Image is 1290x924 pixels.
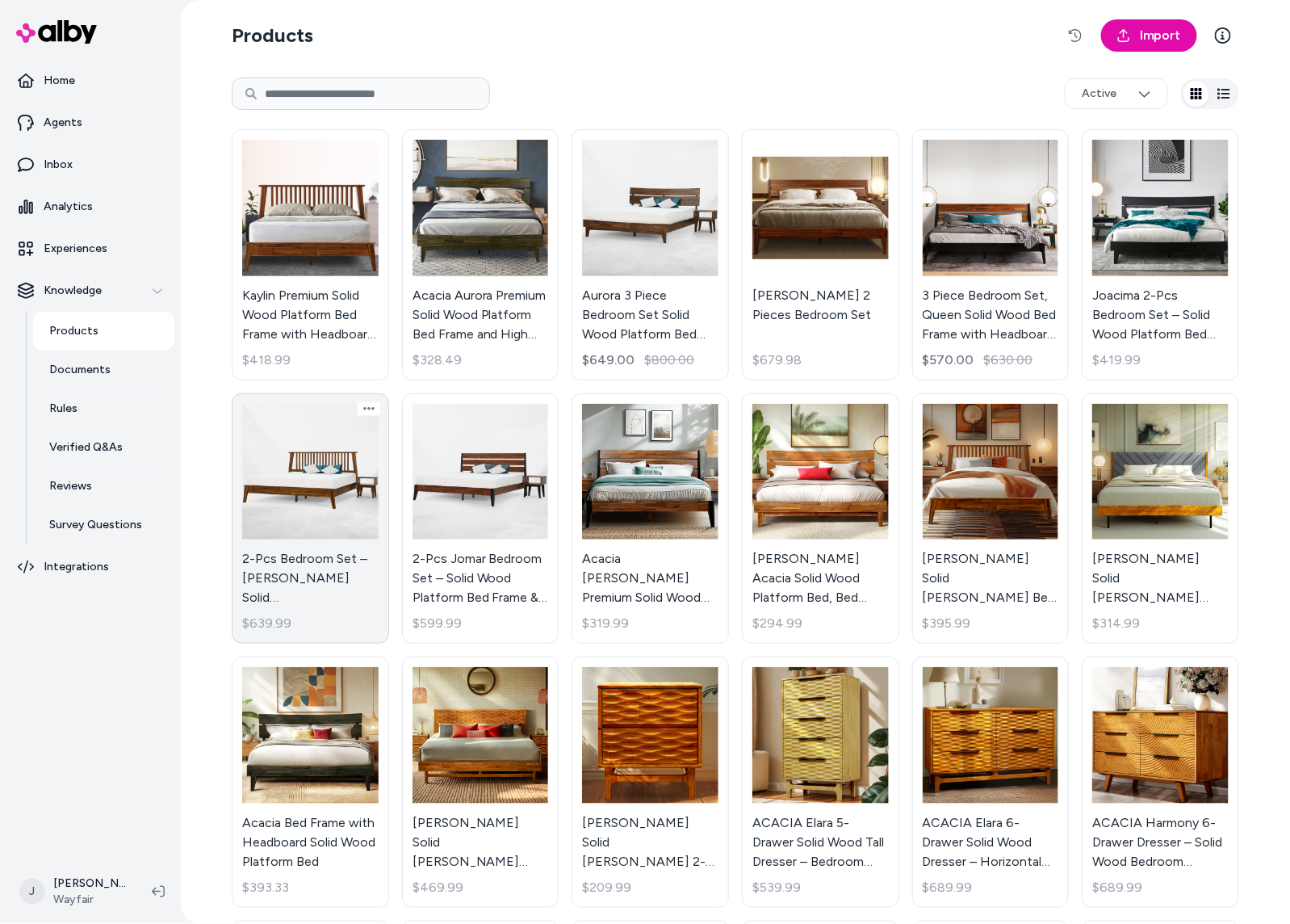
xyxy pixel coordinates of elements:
a: Inbox [6,145,174,184]
a: Kaylin Premium Solid Wood Platform Bed Frame with Headboard – 800 lb Capacity, No Box Spring Need... [232,129,389,380]
a: Products [33,312,174,351]
p: Home [44,73,75,89]
p: Documents [49,362,111,378]
p: Verified Q&As [49,439,123,456]
a: 2-Pcs Bedroom Set – Jildardo Solid Wood Platform Bed Frame & Matching Nightstand, Scandinavian Ru... [232,393,389,645]
img: alby Logo [16,20,97,44]
a: Antione Acacia Solid Wood Platform Bed, Bed Frame with Headboard, Farmhouse Bed Frame Style[PERSO... [742,393,899,645]
a: ACACIA Elara 5-Drawer Solid Wood Tall Dresser – Bedroom Dresser With CNC Wave Detail – Mid-Centur... [742,657,899,908]
p: Knowledge [44,283,102,299]
span: Wayfair [53,892,126,908]
p: Rules [49,401,77,417]
a: 3 Piece Bedroom Set, Queen Solid Wood Bed Frame with Headboard and 2 Nightstand, 800lbs Capacity3... [912,129,1070,380]
a: Analytics [6,187,174,226]
a: Verified Q&As [33,428,174,467]
a: Agents [6,103,174,142]
p: Integrations [44,559,109,575]
a: Import [1101,19,1197,52]
span: J [19,879,45,905]
p: Inbox [44,157,73,173]
a: Acacia Aurora Premium Solid Wood Platform Bed Frame and High Headboard, King Bed Frame with Headb... [402,129,559,380]
a: ACACIA Elara 6-Drawer Solid Wood Dresser – Horizontal Bedroom Wood Dresser With CNC Wave Texture ... [912,657,1070,908]
p: [PERSON_NAME] [53,876,126,892]
p: Experiences [44,241,107,257]
h2: Products [232,23,313,48]
p: Reviews [49,478,92,494]
span: Import [1140,26,1181,45]
p: Products [49,323,98,339]
a: Documents [33,351,174,389]
a: Felisha Solid Wood King Upholstered Bed Frame with Fabric Headboard, Contemporary Modern Upholste... [1082,393,1239,645]
a: Experiences [6,229,174,268]
a: Rules [33,389,174,428]
button: J[PERSON_NAME]Wayfair [10,866,139,918]
a: 2-Pcs Jomar Bedroom Set – Solid Wood Platform Bed Frame & Matching Nightstand, Scandinavian Rusti... [402,393,559,645]
p: Analytics [44,199,93,215]
button: Active [1065,78,1168,109]
a: ACACIA Harmony 6-Drawer Dresser – Solid Wood Bedroom Dresser With CNC Circle Pattern – Zen Sand G... [1082,657,1239,908]
a: Reviews [33,467,174,506]
a: Acacia Bed Frame with Headboard Solid Wood Platform BedAcacia Bed Frame with Headboard Solid Wood... [232,657,389,908]
a: Emery 2 Pieces Bedroom Set[PERSON_NAME] 2 Pieces Bedroom Set$679.98 [742,129,899,380]
a: Aurora 3 Piece Bedroom Set Solid Wood Platform Bed Frame with Headboard and NightstandAurora 3 Pi... [572,129,729,380]
a: Acacia Christoper Premium Solid Wood Bed Frame, Bed Frame with Headboard Included, Mid century Mo... [572,393,729,645]
a: Gerrell Elara Solid Wood Platform Bed Frame with Sculpted Spearhead Headboard – Mid-Century Moder... [402,657,559,908]
a: Home [6,61,174,100]
button: Knowledge [6,271,174,310]
a: Gerrell Elara Solid Wood 2-Drawer Nightstand with Sculpted Front – Mid-Century Modern Bedside Tab... [572,657,729,908]
a: Kristoffer Solid Wood Bed Frame with Headboard[PERSON_NAME] Solid [PERSON_NAME] Bed Frame with He... [912,393,1070,645]
a: Integrations [6,548,174,586]
p: Survey Questions [49,517,142,533]
a: Survey Questions [33,506,174,544]
p: Agents [44,115,82,131]
a: Joacima 2-Pcs Bedroom Set – Solid Wood Platform Bed Frame & Matching Nightstand, Mid-Century Mode... [1082,129,1239,380]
